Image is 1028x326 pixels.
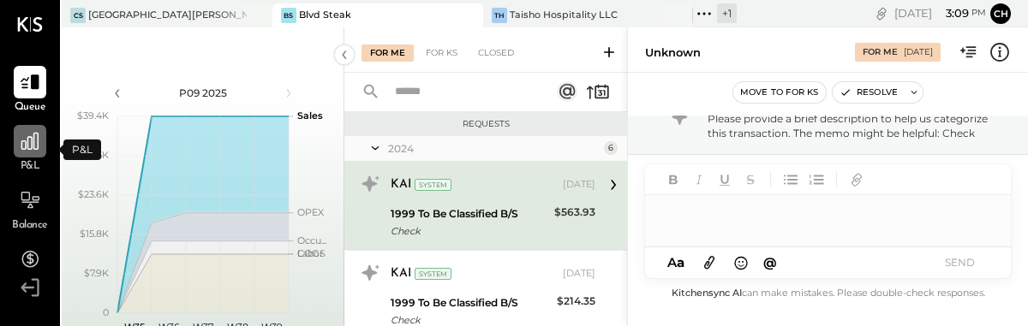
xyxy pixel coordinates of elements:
[708,111,999,140] p: Please provide a brief description to help us categorize this transaction. The memo might be help...
[894,5,986,21] div: [DATE]
[103,306,109,318] text: 0
[873,4,890,22] div: copy link
[81,149,109,161] text: $31.5K
[604,141,618,155] div: 6
[863,46,898,58] div: For Me
[662,169,684,191] button: Bold
[662,253,690,272] button: Aa
[388,141,600,156] div: 2024
[297,234,326,246] text: Occu...
[733,82,826,103] button: Move to for ks
[70,8,86,23] div: CS
[492,8,507,23] div: TH
[469,44,523,62] div: Closed
[391,294,552,311] div: 1999 To Be Classified B/S
[415,268,451,280] div: System
[739,169,762,191] button: Strikethrough
[63,139,101,160] div: P&L
[299,9,351,22] div: Blvd Steak
[21,159,40,175] span: P&L
[281,8,296,23] div: BS
[925,251,994,274] button: SEND
[1,125,59,175] a: P&L
[935,5,969,21] span: 3 : 09
[805,169,828,191] button: Ordered List
[417,44,466,62] div: For KS
[353,118,619,130] div: Requests
[645,44,701,61] div: Unknown
[391,265,411,282] div: KAI
[297,110,323,122] text: Sales
[80,228,109,240] text: $15.8K
[362,44,414,62] div: For Me
[714,169,736,191] button: Underline
[763,254,777,270] span: @
[84,267,109,279] text: $7.9K
[1,184,59,234] a: Balance
[971,7,986,19] span: pm
[297,247,323,259] text: Labor
[510,9,618,22] div: Taisho Hospitality LLC
[78,188,109,200] text: $23.6K
[904,46,933,58] div: [DATE]
[88,9,247,22] div: [GEOGRAPHIC_DATA][PERSON_NAME]
[688,169,710,191] button: Italic
[833,82,905,103] button: Resolve
[554,204,595,221] div: $563.93
[677,254,684,270] span: a
[758,252,782,273] button: @
[391,222,549,240] div: Check
[415,179,451,191] div: System
[391,205,549,222] div: 1999 To Be Classified B/S
[990,3,1011,24] button: Ch
[717,3,737,23] div: + 1
[780,169,802,191] button: Unordered List
[15,100,46,116] span: Queue
[557,293,595,310] div: $214.35
[1,66,59,116] a: Queue
[12,218,48,234] span: Balance
[77,110,109,122] text: $39.4K
[130,86,276,100] div: P09 2025
[297,206,325,218] text: OPEX
[391,176,411,193] div: KAI
[563,267,595,281] div: [DATE]
[563,178,595,192] div: [DATE]
[846,169,868,191] button: Add URL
